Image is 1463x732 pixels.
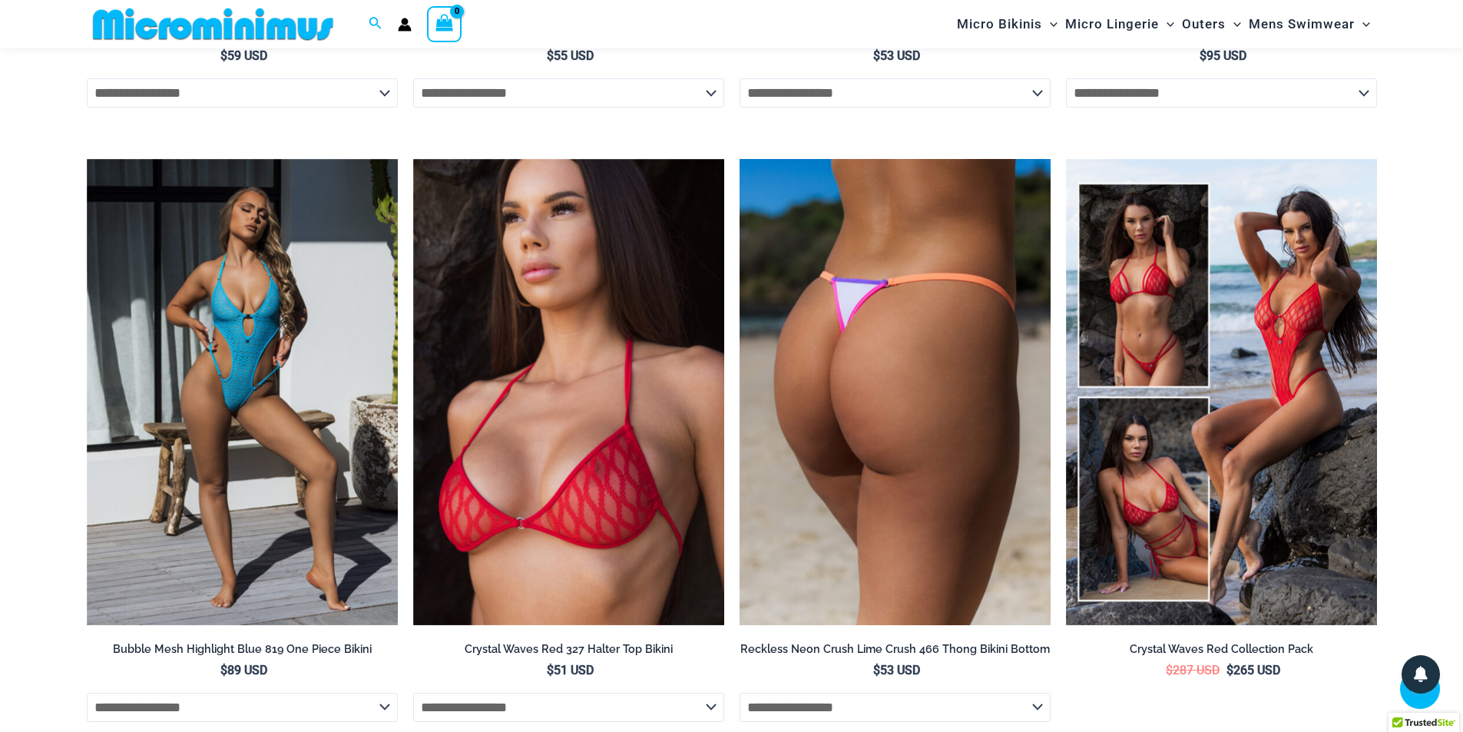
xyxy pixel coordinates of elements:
a: Reckless Neon Crush Lime Crush 466 Thong Bikini Bottom [740,642,1051,662]
span: Micro Bikinis [957,5,1042,44]
img: Crystal Waves 327 Halter Top 01 [413,159,724,626]
span: $ [220,663,227,677]
a: Crystal Waves Red Collection Pack [1066,642,1377,662]
span: Menu Toggle [1042,5,1058,44]
span: Micro Lingerie [1065,5,1159,44]
h2: Reckless Neon Crush Lime Crush 466 Thong Bikini Bottom [740,642,1051,657]
a: Search icon link [369,15,382,34]
span: $ [873,663,880,677]
span: Outers [1182,5,1226,44]
span: $ [547,663,554,677]
span: $ [547,48,554,63]
a: Crystal Waves Red 327 Halter Top Bikini [413,642,724,662]
span: $ [220,48,227,63]
bdi: 55 USD [547,48,594,63]
img: Bubble Mesh Highlight Blue 819 One Piece 01 [87,159,398,626]
a: Crystal Waves 327 Halter Top 01Crystal Waves 327 Halter Top 4149 Thong 01Crystal Waves 327 Halter... [413,159,724,626]
span: Menu Toggle [1355,5,1370,44]
span: Menu Toggle [1159,5,1174,44]
img: Reckless Neon Crush Lime Crush 466 Thong 01 [740,159,1051,626]
bdi: 265 USD [1226,663,1280,677]
a: Micro LingerieMenu ToggleMenu Toggle [1061,5,1178,44]
img: MM SHOP LOGO FLAT [87,7,339,41]
span: Menu Toggle [1226,5,1241,44]
span: $ [873,48,880,63]
h2: Crystal Waves Red 327 Halter Top Bikini [413,642,724,657]
a: Collection PackCrystal Waves 305 Tri Top 4149 Thong 01Crystal Waves 305 Tri Top 4149 Thong 01 [1066,159,1377,626]
a: Bubble Mesh Highlight Blue 819 One Piece Bikini [87,642,398,662]
bdi: 89 USD [220,663,267,677]
a: OutersMenu ToggleMenu Toggle [1178,5,1245,44]
span: Mens Swimwear [1249,5,1355,44]
nav: Site Navigation [951,2,1377,46]
bdi: 59 USD [220,48,267,63]
a: Mens SwimwearMenu ToggleMenu Toggle [1245,5,1374,44]
span: $ [1226,663,1233,677]
a: Reckless Neon Crush Lime Crush 466 ThongReckless Neon Crush Lime Crush 466 Thong 01Reckless Neon ... [740,159,1051,626]
bdi: 53 USD [873,48,920,63]
span: $ [1166,663,1173,677]
bdi: 95 USD [1200,48,1246,63]
bdi: 53 USD [873,663,920,677]
h2: Bubble Mesh Highlight Blue 819 One Piece Bikini [87,642,398,657]
a: Account icon link [398,18,412,31]
img: Collection Pack [1066,159,1377,626]
bdi: 51 USD [547,663,594,677]
a: Micro BikinisMenu ToggleMenu Toggle [953,5,1061,44]
bdi: 287 USD [1166,663,1220,677]
span: $ [1200,48,1206,63]
a: Bubble Mesh Highlight Blue 819 One Piece 01Bubble Mesh Highlight Blue 819 One Piece 03Bubble Mesh... [87,159,398,626]
a: View Shopping Cart, empty [427,6,462,41]
h2: Crystal Waves Red Collection Pack [1066,642,1377,657]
